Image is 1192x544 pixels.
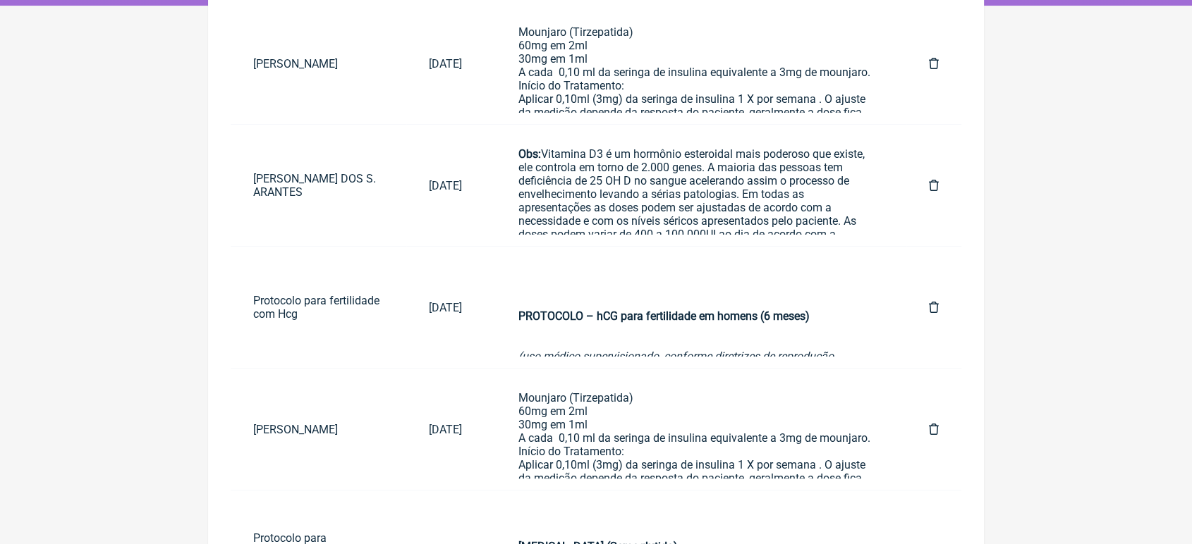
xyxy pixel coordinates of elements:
[406,46,485,82] a: [DATE]
[496,136,895,235] a: Obs:Vitamina D3 é um hormônio esteroidal mais poderoso que existe, ele controla em torno de 2.000...
[518,25,872,213] div: Mounjaro (Tirzepatida) 60mg em 2ml 30mg em 1ml A cada 0,10 ml da seringa de insulina equivalente ...
[518,147,541,161] strong: Obs:
[406,168,485,204] a: [DATE]
[496,258,895,357] a: PROTOCOLO – hCG para fertilidade em homens (6 meses)(uso médico supervisionado, conforme diretriz...
[231,46,406,82] a: [PERSON_NAME]
[518,350,834,376] em: (uso médico supervisionado, conforme diretrizes de reprodução assistida)
[231,283,406,332] a: Protocolo para fertilidade com Hcg
[406,412,485,447] a: [DATE]
[518,309,810,323] strong: PROTOCOLO – hCG para fertilidade em homens (6 meses)
[231,161,406,210] a: [PERSON_NAME] DOS S. ARANTES
[231,412,406,447] a: [PERSON_NAME]
[406,290,485,326] a: [DATE]
[496,380,895,478] a: Mounjaro (Tirzepatida)60mg em 2ml30mg em 1mlA cada 0,10 ml da seringa de insulina equivalente a 3...
[496,14,895,113] a: Mounjaro (Tirzepatida)60mg em 2ml30mg em 1mlA cada 0,10 ml da seringa de insulina equivalente a 3...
